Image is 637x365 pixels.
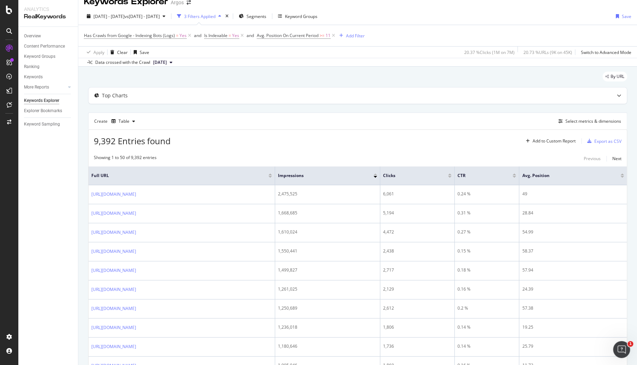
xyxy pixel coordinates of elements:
button: Table [109,116,138,127]
button: [DATE] [150,58,175,67]
span: Yes [232,31,239,41]
div: 0.15 % [457,248,516,254]
a: [URL][DOMAIN_NAME] [91,210,136,217]
div: Content Performance [24,43,65,50]
div: 0.24 % [457,191,516,197]
span: >= [320,32,324,38]
span: 2025 Aug. 13th [153,59,167,66]
div: Explorer Bookmarks [24,107,62,115]
div: Export as CSV [594,138,621,144]
div: 24.39 [522,286,624,292]
span: 11 [326,31,330,41]
span: 1 [627,341,633,347]
div: 57.94 [522,267,624,273]
div: Keyword Groups [24,53,55,60]
div: Overview [24,32,41,40]
button: Previous [584,154,601,163]
a: Keywords Explorer [24,97,73,104]
button: and [194,32,201,39]
a: Ranking [24,63,73,71]
div: 4,472 [383,229,451,235]
div: Data crossed with the Crawl [95,59,150,66]
div: 58.37 [522,248,624,254]
button: Clear [108,47,128,58]
button: Select metrics & dimensions [556,117,621,126]
div: Create [94,116,138,127]
div: 1,236,018 [278,324,377,330]
div: 49 [522,191,624,197]
span: CTR [457,172,502,179]
div: 2,129 [383,286,451,292]
div: 20.73 % URLs ( 9K on 45K ) [523,49,572,55]
a: Content Performance [24,43,73,50]
div: Clear [117,49,128,55]
div: 54.99 [522,229,624,235]
span: Avg. Position On Current Period [257,32,318,38]
div: 25.79 [522,343,624,349]
div: Top Charts [102,92,128,99]
div: Ranking [24,63,40,71]
div: Keyword Sampling [24,121,60,128]
button: 3 Filters Applied [174,11,224,22]
span: Impressions [278,172,363,179]
div: 1,499,827 [278,267,377,273]
div: legacy label [602,72,627,81]
div: 1,261,025 [278,286,377,292]
div: RealKeywords [24,13,72,21]
div: 0.14 % [457,324,516,330]
div: 57.38 [522,305,624,311]
a: [URL][DOMAIN_NAME] [91,324,136,331]
div: Keywords Explorer [24,97,59,104]
button: Save [613,11,631,22]
a: [URL][DOMAIN_NAME] [91,229,136,236]
div: 1,550,441 [278,248,377,254]
div: 0.2 % [457,305,516,311]
button: Keyword Groups [275,11,320,22]
button: Next [612,154,621,163]
span: Is Indexable [204,32,227,38]
div: Save [622,13,631,19]
div: and [247,32,254,38]
div: 2,612 [383,305,451,311]
a: [URL][DOMAIN_NAME] [91,191,136,198]
span: Avg. Position [522,172,610,179]
div: Showing 1 to 50 of 9,392 entries [94,154,157,163]
a: [URL][DOMAIN_NAME] [91,305,136,312]
div: Add to Custom Report [533,139,576,143]
div: 20.37 % Clicks ( 1M on 7M ) [464,49,515,55]
div: 1,736 [383,343,451,349]
a: Explorer Bookmarks [24,107,73,115]
span: vs [DATE] - [DATE] [125,13,160,19]
button: Add to Custom Report [523,135,576,147]
button: and [247,32,254,39]
div: 0.18 % [457,267,516,273]
span: Clicks [383,172,437,179]
div: Switch to Advanced Mode [581,49,631,55]
a: [URL][DOMAIN_NAME] [91,286,136,293]
button: Add Filter [336,31,365,40]
div: Keyword Groups [285,13,317,19]
button: [DATE] - [DATE]vs[DATE] - [DATE] [84,11,168,22]
div: Save [140,49,149,55]
div: 2,475,525 [278,191,377,197]
div: Table [119,119,129,123]
div: Apply [93,49,104,55]
div: Select metrics & dimensions [565,118,621,124]
div: 5,194 [383,210,451,216]
div: 1,180,646 [278,343,377,349]
div: 3 Filters Applied [184,13,216,19]
div: 0.16 % [457,286,516,292]
button: Apply [84,47,104,58]
a: Keyword Groups [24,53,73,60]
button: Save [131,47,149,58]
span: 9,392 Entries found [94,135,171,147]
div: 2,717 [383,267,451,273]
button: Segments [236,11,269,22]
div: times [224,13,230,20]
iframe: Intercom live chat [613,341,630,358]
span: Full URL [91,172,258,179]
div: 28.84 [522,210,624,216]
span: Segments [247,13,266,19]
a: Overview [24,32,73,40]
div: 1,250,689 [278,305,377,311]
